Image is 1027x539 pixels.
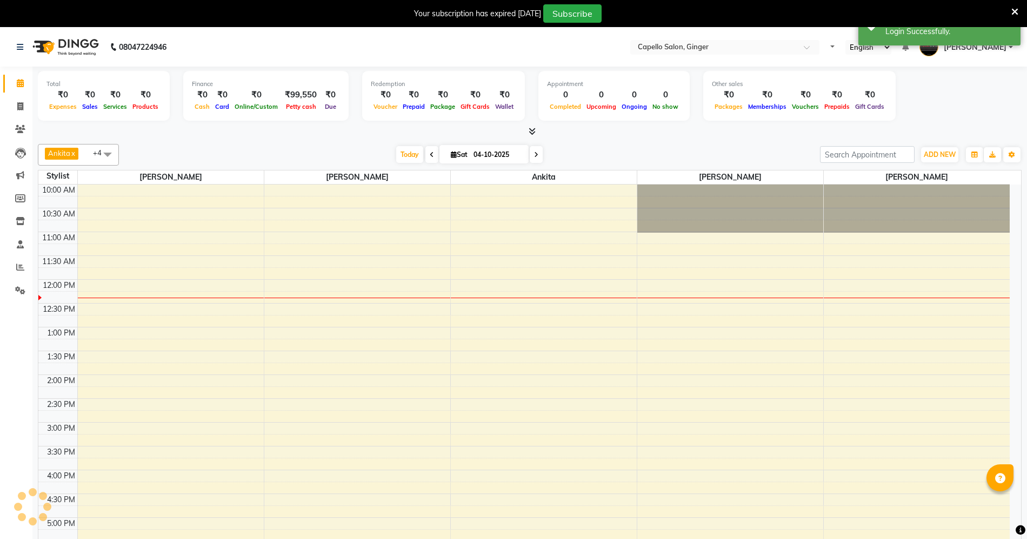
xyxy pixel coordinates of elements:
span: Online/Custom [232,103,281,110]
span: Today [396,146,423,163]
button: ADD NEW [921,147,958,162]
span: [PERSON_NAME] [944,42,1006,53]
div: ₹0 [101,89,130,101]
div: ₹0 [79,89,101,101]
div: 12:30 PM [41,304,77,315]
span: Vouchers [789,103,822,110]
div: ₹0 [130,89,161,101]
div: 10:30 AM [40,208,77,220]
div: 0 [584,89,619,101]
div: ₹0 [192,89,212,101]
span: No show [650,103,681,110]
span: Prepaids [822,103,852,110]
div: ₹0 [321,89,340,101]
div: 0 [650,89,681,101]
div: Your subscription has expired [DATE] [414,8,541,19]
div: 1:00 PM [45,327,77,339]
div: 3:00 PM [45,423,77,434]
div: ₹0 [46,89,79,101]
div: ₹0 [371,89,400,101]
div: Total [46,80,161,89]
div: 0 [547,89,584,101]
span: Completed [547,103,584,110]
div: ₹0 [712,89,745,101]
span: Package [428,103,458,110]
span: Prepaid [400,103,428,110]
div: ₹0 [822,89,852,101]
div: ₹99,550 [281,89,321,101]
div: ₹0 [745,89,789,101]
div: Finance [192,80,340,89]
div: 3:30 PM [45,446,77,458]
span: [PERSON_NAME] [824,170,1010,184]
div: ₹0 [458,89,492,101]
span: Gift Cards [852,103,887,110]
div: ₹0 [428,89,458,101]
div: Login Successfully. [885,26,1012,37]
div: 4:30 PM [45,494,77,505]
div: ₹0 [400,89,428,101]
b: 08047224946 [119,32,166,62]
div: 0 [619,89,650,101]
span: Memberships [745,103,789,110]
input: Search Appointment [820,146,915,163]
span: Cash [192,103,212,110]
span: Sat [448,150,470,159]
img: logo [28,32,102,62]
div: 2:00 PM [45,375,77,386]
div: 4:00 PM [45,470,77,482]
span: Products [130,103,161,110]
span: +4 [93,148,110,157]
div: 12:00 PM [41,280,77,291]
div: 11:30 AM [40,256,77,267]
span: Ankita [48,149,70,157]
input: 2025-10-04 [470,147,524,163]
span: Petty cash [283,103,319,110]
span: [PERSON_NAME] [637,170,823,184]
div: Redemption [371,80,516,89]
div: ₹0 [232,89,281,101]
span: Wallet [492,103,516,110]
div: ₹0 [212,89,232,101]
span: Gift Cards [458,103,492,110]
span: Upcoming [584,103,619,110]
div: 5:00 PM [45,518,77,529]
span: Voucher [371,103,400,110]
button: Subscribe [543,4,602,23]
span: Expenses [46,103,79,110]
div: 2:30 PM [45,399,77,410]
div: ₹0 [852,89,887,101]
div: Other sales [712,80,887,89]
span: Ankita [451,170,637,184]
span: Card [212,103,232,110]
span: Services [101,103,130,110]
div: 10:00 AM [40,185,77,196]
span: ADD NEW [924,150,956,159]
img: Capello Ginger [919,37,938,56]
div: Stylist [38,170,77,182]
div: ₹0 [492,89,516,101]
span: Sales [79,103,101,110]
span: [PERSON_NAME] [264,170,450,184]
div: Appointment [547,80,681,89]
span: Ongoing [619,103,650,110]
a: x [70,149,75,157]
span: Packages [712,103,745,110]
div: ₹0 [789,89,822,101]
span: Due [322,103,339,110]
span: [PERSON_NAME] [78,170,264,184]
div: 11:00 AM [40,232,77,244]
div: 1:30 PM [45,351,77,363]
